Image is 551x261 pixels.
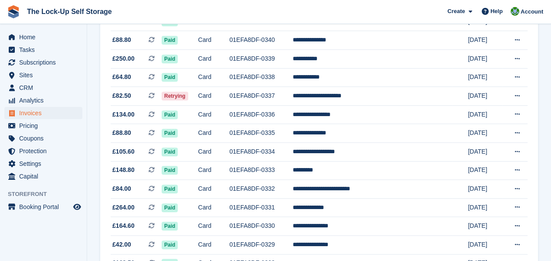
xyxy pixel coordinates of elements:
[112,165,135,175] span: £148.80
[4,120,82,132] a: menu
[198,235,230,254] td: Card
[162,203,178,212] span: Paid
[198,87,230,106] td: Card
[198,180,230,199] td: Card
[198,31,230,50] td: Card
[112,147,135,156] span: £105.60
[468,87,502,106] td: [DATE]
[19,107,71,119] span: Invoices
[112,221,135,230] span: £164.60
[468,31,502,50] td: [DATE]
[4,107,82,119] a: menu
[4,132,82,144] a: menu
[112,91,131,100] span: £82.50
[230,142,293,161] td: 01EFA8DF-0334
[447,7,465,16] span: Create
[230,198,293,217] td: 01EFA8DF-0331
[7,5,20,18] img: stora-icon-8386f47178a22dfd0bd8f6a31ec36ba5ce8667c1dd55bd0f319d3a0aa187defe.svg
[230,180,293,199] td: 01EFA8DF-0332
[19,56,71,69] span: Subscriptions
[19,120,71,132] span: Pricing
[162,148,178,156] span: Paid
[162,73,178,82] span: Paid
[468,105,502,124] td: [DATE]
[162,110,178,119] span: Paid
[468,180,502,199] td: [DATE]
[4,201,82,213] a: menu
[162,36,178,45] span: Paid
[490,7,503,16] span: Help
[468,50,502,69] td: [DATE]
[162,185,178,193] span: Paid
[198,217,230,236] td: Card
[112,128,131,137] span: £88.80
[230,87,293,106] td: 01EFA8DF-0337
[198,105,230,124] td: Card
[112,35,131,45] span: £88.80
[4,170,82,182] a: menu
[162,55,178,63] span: Paid
[162,92,188,100] span: Retrying
[230,31,293,50] td: 01EFA8DF-0340
[510,7,519,16] img: Andrew Beer
[230,124,293,143] td: 01EFA8DF-0335
[72,202,82,212] a: Preview store
[19,44,71,56] span: Tasks
[468,68,502,87] td: [DATE]
[19,69,71,81] span: Sites
[19,132,71,144] span: Coupons
[468,142,502,161] td: [DATE]
[230,105,293,124] td: 01EFA8DF-0336
[19,145,71,157] span: Protection
[112,240,131,249] span: £42.00
[230,68,293,87] td: 01EFA8DF-0338
[468,235,502,254] td: [DATE]
[468,217,502,236] td: [DATE]
[468,161,502,180] td: [DATE]
[162,222,178,230] span: Paid
[4,94,82,106] a: menu
[162,240,178,249] span: Paid
[19,31,71,43] span: Home
[198,124,230,143] td: Card
[162,129,178,137] span: Paid
[112,110,135,119] span: £134.00
[19,94,71,106] span: Analytics
[521,7,543,16] span: Account
[8,190,87,199] span: Storefront
[162,166,178,175] span: Paid
[4,145,82,157] a: menu
[230,161,293,180] td: 01EFA8DF-0333
[468,124,502,143] td: [DATE]
[198,161,230,180] td: Card
[19,82,71,94] span: CRM
[19,201,71,213] span: Booking Portal
[4,158,82,170] a: menu
[4,31,82,43] a: menu
[198,142,230,161] td: Card
[19,158,71,170] span: Settings
[112,54,135,63] span: £250.00
[4,44,82,56] a: menu
[4,82,82,94] a: menu
[198,68,230,87] td: Card
[112,203,135,212] span: £264.00
[230,217,293,236] td: 01EFA8DF-0330
[230,235,293,254] td: 01EFA8DF-0329
[24,4,115,19] a: The Lock-Up Self Storage
[4,56,82,69] a: menu
[112,72,131,82] span: £64.80
[112,184,131,193] span: £84.00
[198,198,230,217] td: Card
[198,50,230,69] td: Card
[230,50,293,69] td: 01EFA8DF-0339
[19,170,71,182] span: Capital
[468,198,502,217] td: [DATE]
[4,69,82,81] a: menu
